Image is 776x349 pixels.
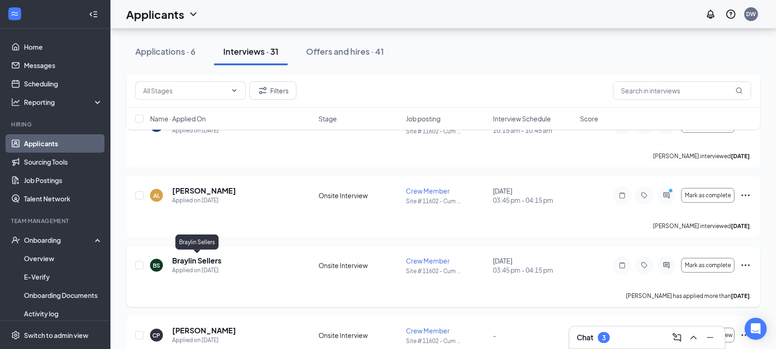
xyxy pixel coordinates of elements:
a: Job Postings [24,171,103,189]
button: Filter Filters [249,81,296,100]
a: Activity log [24,304,103,323]
span: - [493,331,496,339]
svg: Notifications [705,9,716,20]
svg: WorkstreamLogo [10,9,19,18]
a: Applicants [24,134,103,153]
svg: QuestionInfo [725,9,736,20]
span: Mark as complete [685,192,731,199]
svg: Ellipses [740,330,751,341]
div: Open Intercom Messenger [745,318,767,340]
svg: ActiveChat [661,262,672,269]
div: Hiring [11,120,101,128]
div: Onsite Interview [319,261,400,270]
div: Onboarding [24,235,95,245]
p: Site # 11602 - Cum ... [406,337,487,345]
a: Talent Network [24,189,103,208]
svg: UserCheck [11,235,20,245]
h3: Chat [577,332,593,343]
div: BS [153,262,160,269]
div: CP [153,332,161,339]
h5: [PERSON_NAME] [172,186,236,196]
a: Onboarding Documents [24,286,103,304]
svg: ComposeMessage [672,332,683,343]
button: ChevronUp [686,330,701,345]
div: Braylin Sellers [175,235,219,250]
p: Site # 11602 - Cum ... [406,197,487,205]
div: Offers and hires · 41 [306,46,384,57]
svg: PrimaryDot [666,188,678,195]
span: Crew Member [406,326,450,335]
div: Team Management [11,217,101,225]
svg: ChevronDown [188,9,199,20]
span: Interview Schedule [493,114,551,123]
a: Sourcing Tools [24,153,103,171]
input: All Stages [143,86,227,96]
div: DW [747,10,756,18]
button: Mark as complete [681,188,735,203]
a: Overview [24,249,103,268]
p: [PERSON_NAME] interviewed . [653,222,751,230]
svg: Note [617,192,628,199]
a: Messages [24,56,103,74]
svg: Settings [11,331,20,340]
div: Switch to admin view [24,331,88,340]
span: Mark as complete [685,262,731,269]
button: Mark as complete [681,258,735,273]
svg: Collapse [89,10,98,19]
b: [DATE] [731,223,750,229]
a: E-Verify [24,268,103,286]
div: Applied on [DATE] [172,266,221,275]
span: Job posting [406,114,440,123]
div: [DATE] [493,186,574,205]
div: Interviews · 31 [223,46,278,57]
span: Crew Member [406,257,450,265]
h1: Applicants [126,6,184,22]
svg: ActiveChat [661,192,672,199]
b: [DATE] [731,292,750,299]
svg: ChevronDown [231,87,238,94]
svg: MagnifyingGlass [735,87,743,94]
svg: Note [617,262,628,269]
button: Minimize [703,330,718,345]
span: Stage [319,114,337,123]
div: Onsite Interview [319,191,400,200]
div: [DATE] [493,256,574,275]
svg: Ellipses [740,190,751,201]
input: Search in interviews [613,81,751,100]
span: 03:45 pm - 04:15 pm [493,195,574,205]
svg: Analysis [11,97,20,107]
b: [DATE] [731,153,750,160]
span: 03:45 pm - 04:15 pm [493,265,574,275]
div: Applied on [DATE] [172,336,236,345]
button: ComposeMessage [670,330,684,345]
svg: ChevronUp [688,332,699,343]
h5: Braylin Sellers [172,256,221,266]
svg: Ellipses [740,260,751,271]
h5: [PERSON_NAME] [172,326,236,336]
svg: Tag [639,192,650,199]
span: Name · Applied On [150,114,206,123]
svg: Tag [639,262,650,269]
p: [PERSON_NAME] has applied more than . [626,292,751,300]
div: Applied on [DATE] [172,196,236,205]
div: Onsite Interview [319,331,400,340]
span: Score [580,114,598,123]
div: 3 [602,334,606,342]
svg: Filter [257,85,268,96]
p: Site # 11602 - Cum ... [406,267,487,275]
p: [PERSON_NAME] interviewed . [653,152,751,160]
div: AL [153,192,160,200]
a: Scheduling [24,74,103,93]
div: Reporting [24,97,103,107]
a: Home [24,38,103,56]
svg: Minimize [705,332,716,343]
span: Crew Member [406,187,450,195]
div: Applications · 6 [135,46,196,57]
